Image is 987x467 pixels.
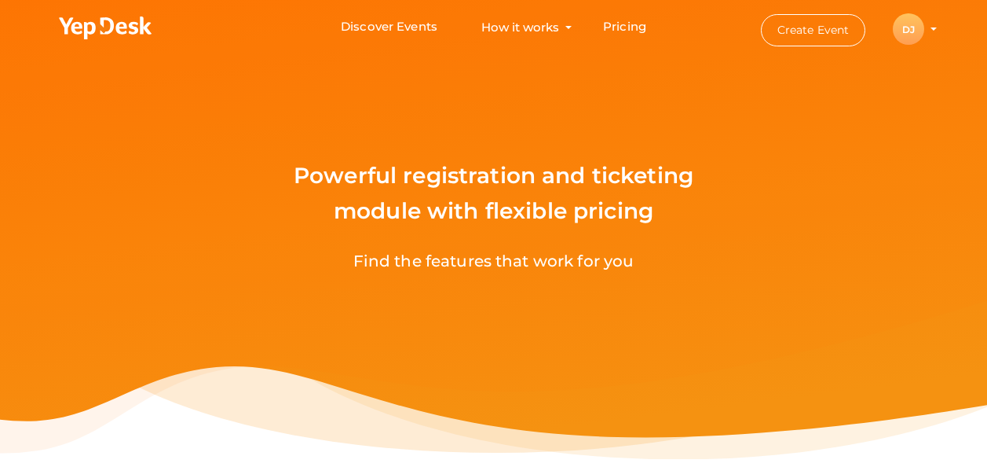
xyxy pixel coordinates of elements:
a: Pricing [603,13,646,42]
div: Find the features that work for you [20,248,967,321]
button: DJ [888,13,929,46]
div: Powerful registration and ticketing module with flexible pricing [20,138,967,248]
profile-pic: DJ [893,24,924,35]
button: Create Event [761,14,866,46]
div: DJ [893,13,924,45]
button: How it works [477,13,564,42]
a: Discover Events [341,13,437,42]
